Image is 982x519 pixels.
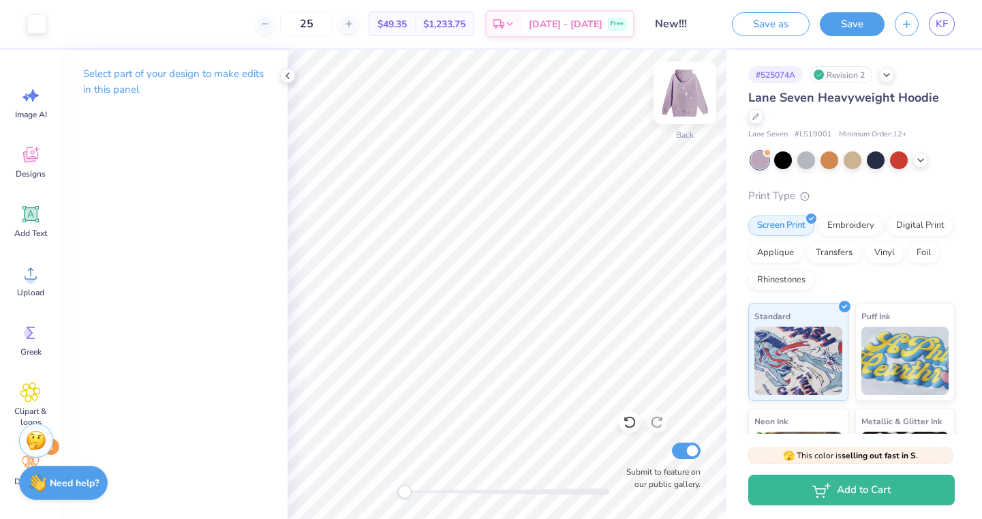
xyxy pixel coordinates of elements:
div: Print Type [748,188,955,204]
span: Neon Ink [754,414,788,428]
span: $49.35 [378,17,407,31]
div: Embroidery [818,216,883,236]
img: Back [658,65,712,120]
div: Back [676,129,694,141]
div: Vinyl [865,243,904,263]
span: Standard [754,309,791,323]
div: Applique [748,243,803,263]
div: # 525074A [748,66,803,83]
span: 🫣 [783,449,795,462]
strong: Need help? [50,477,99,490]
div: Accessibility label [398,485,412,499]
span: # LS19001 [795,129,832,140]
img: Neon Ink [754,432,842,500]
span: Free [611,19,624,29]
span: Designs [16,168,46,179]
span: This color is . [783,449,918,462]
span: Lane Seven [748,129,788,140]
span: Clipart & logos [8,406,53,428]
span: Image AI [15,109,47,120]
div: Transfers [807,243,861,263]
div: Screen Print [748,216,814,236]
div: Revision 2 [810,66,872,83]
span: [DATE] - [DATE] [529,17,602,31]
span: Decorate [14,476,47,487]
a: KF [929,12,955,36]
img: Standard [754,327,842,395]
button: Add to Cart [748,475,955,505]
img: Puff Ink [861,327,949,395]
span: Puff Ink [861,309,890,323]
input: Untitled Design [645,10,711,38]
span: Metallic & Glitter Ink [861,414,942,428]
strong: selling out fast in S [842,450,916,461]
span: Upload [17,287,44,298]
span: $1,233.75 [423,17,465,31]
button: Save as [732,12,810,36]
p: Select part of your design to make edits in this panel [83,66,266,98]
label: Submit to feature on our public gallery. [619,466,701,490]
span: Add Text [14,228,47,239]
span: KF [936,16,948,32]
span: Lane Seven Heavyweight Hoodie [748,89,939,106]
div: Foil [908,243,940,263]
img: Metallic & Glitter Ink [861,432,949,500]
button: Save [820,12,885,36]
input: – – [280,12,333,36]
span: Greek [20,346,42,357]
span: Minimum Order: 12 + [839,129,907,140]
div: Digital Print [887,216,953,236]
div: Rhinestones [748,270,814,291]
